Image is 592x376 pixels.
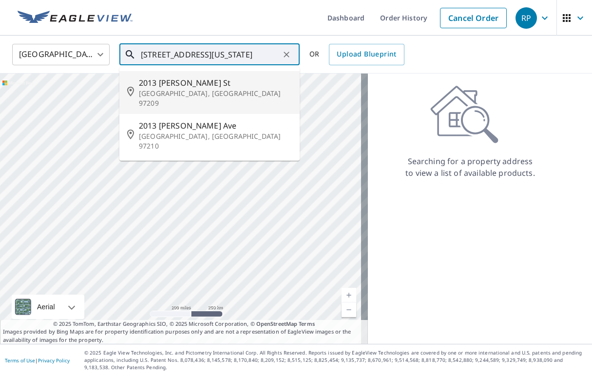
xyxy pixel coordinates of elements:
div: RP [516,7,537,29]
p: [GEOGRAPHIC_DATA], [GEOGRAPHIC_DATA] 97209 [139,89,292,108]
a: Privacy Policy [38,357,70,364]
a: Current Level 5, Zoom In [342,288,356,302]
a: Cancel Order [440,8,507,28]
a: Upload Blueprint [329,44,404,65]
span: © 2025 TomTom, Earthstar Geographics SIO, © 2025 Microsoft Corporation, © [53,320,315,328]
span: Upload Blueprint [337,48,396,60]
div: Aerial [12,295,84,319]
div: [GEOGRAPHIC_DATA] [12,41,110,68]
a: Terms of Use [5,357,35,364]
img: EV Logo [18,11,133,25]
button: Clear [280,48,293,61]
a: Terms [299,320,315,327]
span: 2013 [PERSON_NAME] Ave [139,120,292,132]
div: OR [309,44,404,65]
p: Searching for a property address to view a list of available products. [405,155,535,179]
div: Aerial [34,295,58,319]
input: Search by address or latitude-longitude [141,41,280,68]
p: | [5,357,70,363]
p: [GEOGRAPHIC_DATA], [GEOGRAPHIC_DATA] 97210 [139,132,292,151]
a: OpenStreetMap [256,320,297,327]
a: Current Level 5, Zoom Out [342,302,356,317]
p: © 2025 Eagle View Technologies, Inc. and Pictometry International Corp. All Rights Reserved. Repo... [84,349,587,371]
span: 2013 [PERSON_NAME] St [139,77,292,89]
